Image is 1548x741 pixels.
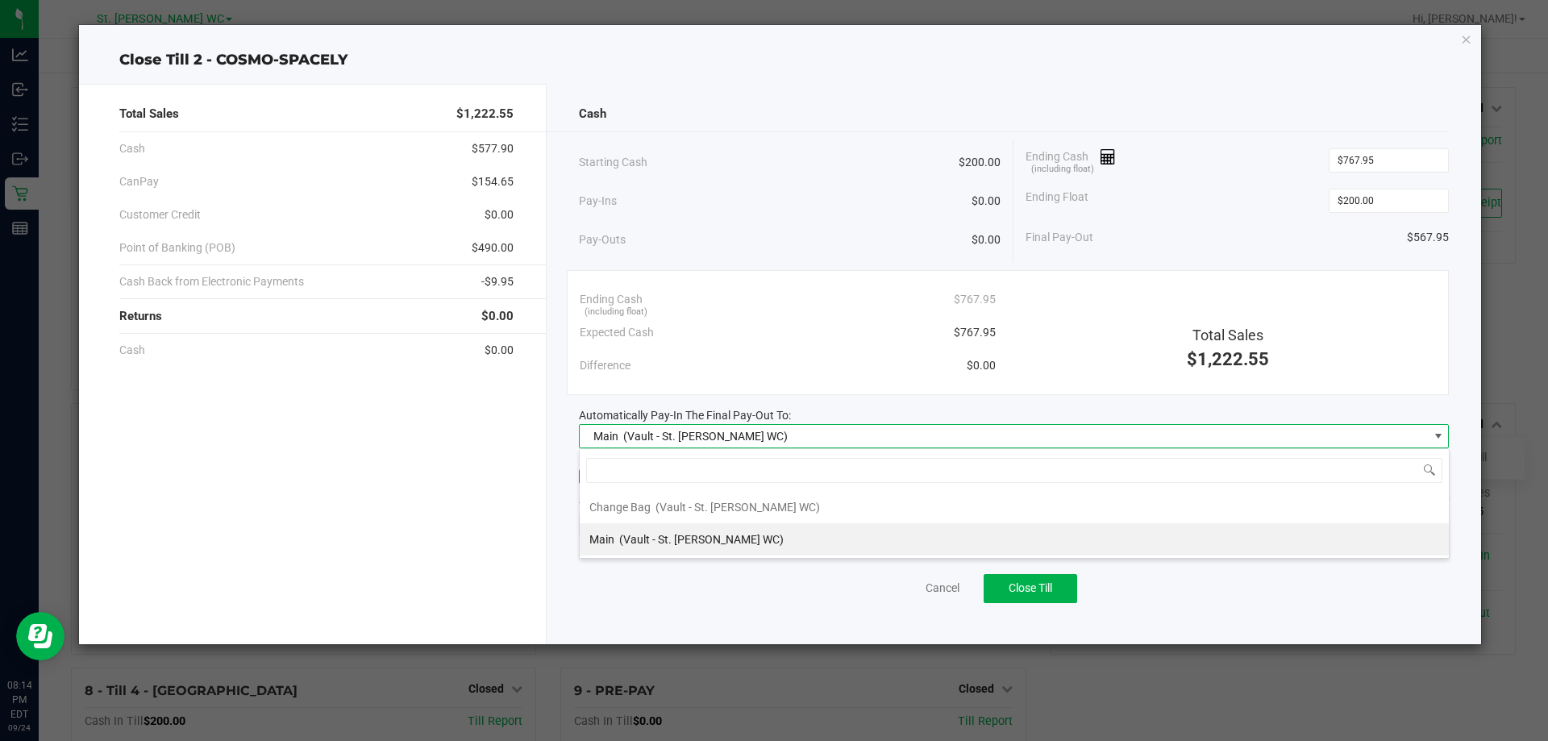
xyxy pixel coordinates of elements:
span: Customer Credit [119,206,201,223]
span: $767.95 [954,291,996,308]
span: Close Till [1009,581,1052,594]
span: $0.00 [972,231,1001,248]
span: $577.90 [472,140,514,157]
span: Point of Banking (POB) [119,239,235,256]
span: $1,222.55 [1187,349,1269,369]
span: $0.00 [972,193,1001,210]
span: Final Pay-Out [1026,229,1093,246]
span: Ending Float [1026,189,1088,213]
span: $1,222.55 [456,105,514,123]
span: Ending Cash [1026,148,1116,173]
a: Cancel [926,580,959,597]
span: Expected Cash [580,324,654,341]
span: $200.00 [959,154,1001,171]
span: Ending Cash [580,291,643,308]
span: $767.95 [954,324,996,341]
span: -$9.95 [481,273,514,290]
span: Difference [580,357,630,374]
span: (Vault - St. [PERSON_NAME] WC) [623,430,788,443]
span: $490.00 [472,239,514,256]
span: (Vault - St. [PERSON_NAME] WC) [655,501,820,514]
span: Automatically Pay-In The Final Pay-Out To: [579,409,791,422]
div: Close Till 2 - COSMO-SPACELY [79,49,1482,71]
iframe: Resource center [16,612,64,660]
button: Close Till [984,574,1077,603]
span: Pay-Outs [579,231,626,248]
span: Total Sales [1192,327,1263,343]
span: $0.00 [485,206,514,223]
span: (including float) [1031,163,1094,177]
span: CanPay [119,173,159,190]
span: $154.65 [472,173,514,190]
span: Pay-Ins [579,193,617,210]
span: Cash [579,105,606,123]
span: $0.00 [967,357,996,374]
div: Returns [119,299,514,334]
span: Cash [119,342,145,359]
span: $0.00 [485,342,514,359]
span: $567.95 [1407,229,1449,246]
span: (Vault - St. [PERSON_NAME] WC) [619,533,784,546]
span: Starting Cash [579,154,647,171]
span: (including float) [585,306,647,319]
span: Cash Back from Electronic Payments [119,273,304,290]
span: Main [593,430,618,443]
span: $0.00 [481,307,514,326]
span: Total Sales [119,105,179,123]
span: Change Bag [589,501,651,514]
span: Main [589,533,614,546]
span: Cash [119,140,145,157]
